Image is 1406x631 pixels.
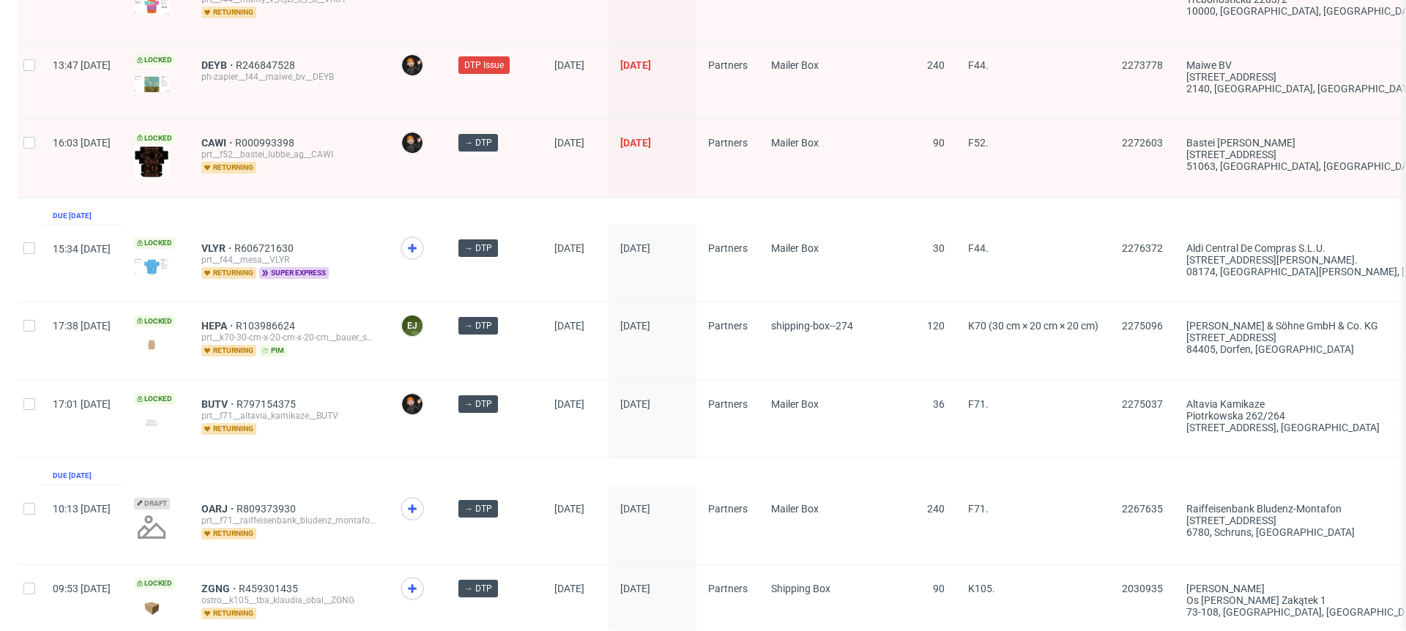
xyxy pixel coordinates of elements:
span: 240 [927,59,945,71]
a: DEYB [201,59,236,71]
a: CAWI [201,137,235,149]
span: 17:38 [DATE] [53,320,111,332]
span: Partners [708,137,748,149]
span: [DATE] [620,583,650,594]
img: Dominik Grosicki [402,132,423,153]
img: version_two_editor_design.png [134,75,169,93]
span: DTP Issue [464,59,504,72]
span: Mailer Box [771,398,819,410]
span: → DTP [464,319,492,332]
img: Dominik Grosicki [402,55,423,75]
span: F71. [968,503,989,515]
div: prt__f52__bastei_lubbe_ag__CAWI [201,149,377,160]
span: Partners [708,242,748,254]
span: returning [201,267,256,279]
span: Partners [708,503,748,515]
span: Mailer Box [771,503,819,515]
span: → DTP [464,582,492,595]
span: 2272603 [1122,137,1163,149]
span: F44. [968,59,989,71]
figcaption: EJ [402,315,423,336]
a: OARJ [201,503,237,515]
img: data [134,597,169,617]
span: ZGNG [201,583,239,594]
span: [DATE] [620,242,650,254]
span: Locked [134,315,175,327]
img: Dominik Grosicki [402,394,423,414]
span: returning [201,345,256,356]
span: [DATE] [620,59,651,71]
a: BUTV [201,398,237,410]
span: [DATE] [554,320,584,332]
span: 17:01 [DATE] [53,398,111,410]
span: returning [201,7,256,18]
span: Partners [708,59,748,71]
span: 09:53 [DATE] [53,583,111,594]
span: [DATE] [620,320,650,332]
span: F52. [968,137,989,149]
span: F71. [968,398,989,410]
span: 2030935 [1122,583,1163,594]
a: VLYR [201,242,234,254]
span: 90 [933,583,945,594]
span: [DATE] [554,137,584,149]
span: Locked [134,393,175,405]
a: HEPA [201,320,236,332]
span: Draft [134,498,170,509]
div: prt__f44__mesa__VLYR [201,254,377,266]
a: R606721630 [234,242,297,254]
span: 90 [933,137,945,149]
span: 16:03 [DATE] [53,137,111,149]
span: F44. [968,242,989,254]
span: 2273778 [1122,59,1163,71]
a: R246847528 [236,59,298,71]
span: [DATE] [554,242,584,254]
span: K70 (30 cm × 20 cm × 20 cm) [968,320,1098,332]
span: 30 [933,242,945,254]
span: → DTP [464,397,492,411]
span: shipping-box--274 [771,320,853,332]
img: no_design.png [134,509,169,545]
span: Mailer Box [771,59,819,71]
span: [DATE] [620,137,651,149]
span: 15:34 [DATE] [53,243,111,255]
div: prt__k70-30-cm-x-20-cm-x-20-cm__bauer_sohne_gmbh_co_kg__HEPA [201,332,377,343]
span: Locked [134,237,175,249]
span: Locked [134,132,175,144]
span: 2275096 [1122,320,1163,332]
span: 36 [933,398,945,410]
span: [DATE] [620,503,650,515]
span: Partners [708,398,748,410]
span: R809373930 [237,503,299,515]
a: R459301435 [239,583,301,594]
a: R797154375 [237,398,299,410]
a: R103986624 [236,320,298,332]
div: prt__f71__raiffeisenbank_bludenz_montafon__OARJ [201,515,377,526]
span: Mailer Box [771,137,819,149]
a: R000993398 [235,137,297,149]
span: 120 [927,320,945,332]
div: prt__f71__altavia_kamikaze__BUTV [201,410,377,422]
span: 2267635 [1122,503,1163,515]
span: 2275037 [1122,398,1163,410]
span: returning [201,608,256,619]
span: returning [201,423,256,435]
span: Locked [134,54,175,66]
span: [DATE] [554,583,584,594]
span: returning [201,528,256,539]
div: ostro__k105__tba_klaudia_obal__ZGNG [201,594,377,606]
span: Locked [134,578,175,589]
span: [DATE] [554,503,584,515]
span: Partners [708,320,748,332]
span: → DTP [464,502,492,515]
